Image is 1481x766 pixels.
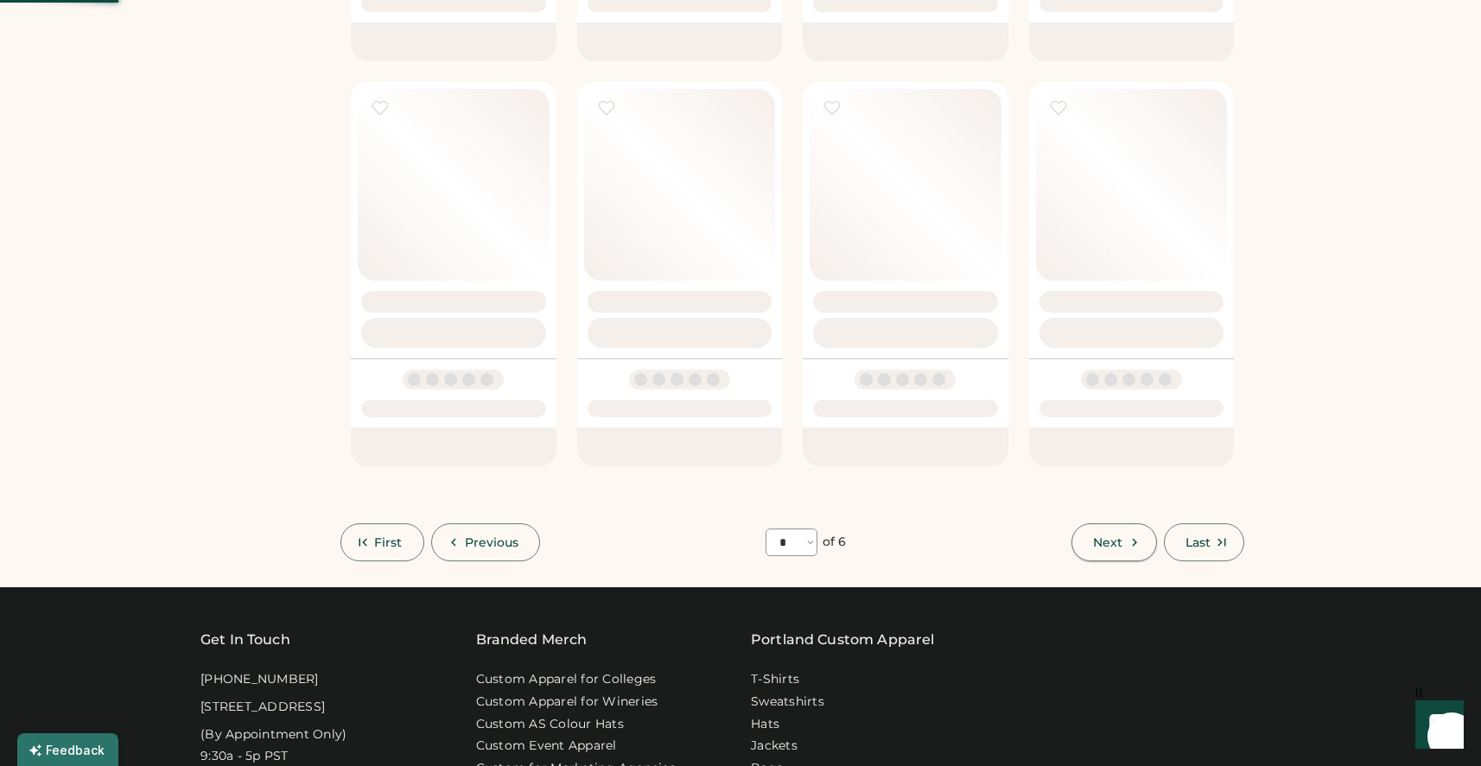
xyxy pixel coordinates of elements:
[823,534,846,551] div: of 6
[751,738,798,755] a: Jackets
[1185,536,1211,548] span: Last
[751,671,799,688] a: T-Shirts
[200,748,289,765] div: 9:30a - 5p PST
[751,630,934,650] a: Portland Custom Apparel
[200,671,319,688] div: [PHONE_NUMBER]
[1071,523,1156,561] button: Next
[465,536,519,548] span: Previous
[1399,688,1473,763] iframe: Front Chat
[751,693,824,711] a: Sweatshirts
[476,671,657,688] a: Custom Apparel for Colleges
[200,726,346,744] div: (By Appointment Only)
[340,523,424,561] button: First
[751,716,779,733] a: Hats
[1093,536,1122,548] span: Next
[374,536,403,548] span: First
[476,738,617,755] a: Custom Event Apparel
[200,699,325,716] div: [STREET_ADDRESS]
[431,523,541,561] button: Previous
[476,630,588,650] div: Branded Merch
[1164,523,1244,561] button: Last
[200,630,290,650] div: Get In Touch
[476,693,658,711] a: Custom Apparel for Wineries
[476,716,624,733] a: Custom AS Colour Hats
